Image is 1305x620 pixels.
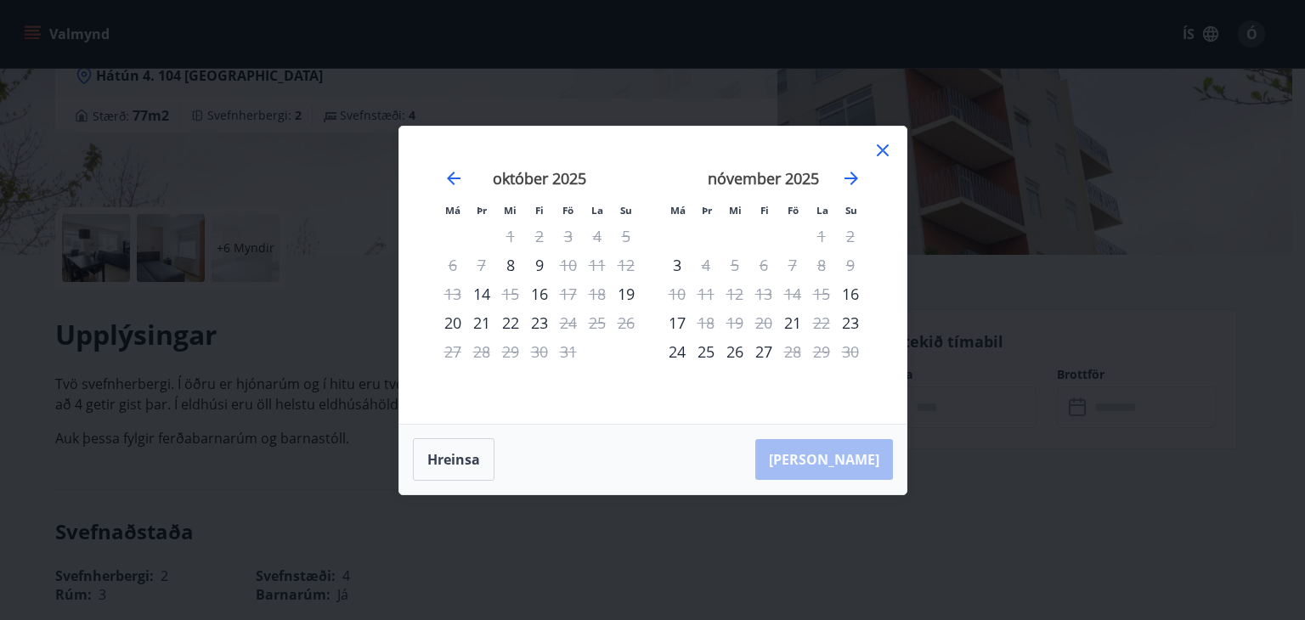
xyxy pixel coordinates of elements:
[496,251,525,279] td: miðvikudagur, 8. október 2025
[836,337,865,366] td: Not available. sunnudagur, 30. nóvember 2025
[438,308,467,337] div: 20
[554,251,583,279] td: Not available. föstudagur, 10. október 2025
[583,251,612,279] td: Not available. laugardagur, 11. október 2025
[749,251,778,279] td: Not available. fimmtudagur, 6. nóvember 2025
[702,204,712,217] small: Þr
[467,308,496,337] td: þriðjudagur, 21. október 2025
[583,279,612,308] td: Not available. laugardagur, 18. október 2025
[612,222,641,251] td: Not available. sunnudagur, 5. október 2025
[554,279,583,308] div: Aðeins útritun í boði
[729,204,742,217] small: Mi
[749,337,778,366] td: fimmtudagur, 27. nóvember 2025
[788,204,799,217] small: Fö
[496,308,525,337] div: 22
[554,251,583,279] div: Aðeins útritun í boði
[525,308,554,337] div: 23
[496,222,525,251] td: Not available. miðvikudagur, 1. október 2025
[612,279,641,308] td: sunnudagur, 19. október 2025
[836,279,865,308] td: sunnudagur, 16. nóvember 2025
[778,251,807,279] td: Not available. föstudagur, 7. nóvember 2025
[525,308,554,337] td: fimmtudagur, 23. október 2025
[836,251,865,279] td: Not available. sunnudagur, 9. nóvember 2025
[778,337,807,366] div: Aðeins útritun í boði
[778,337,807,366] td: Not available. föstudagur, 28. nóvember 2025
[525,251,554,279] div: 9
[663,337,692,366] td: mánudagur, 24. nóvember 2025
[836,308,865,337] td: sunnudagur, 23. nóvember 2025
[554,337,583,366] td: Not available. föstudagur, 31. október 2025
[413,438,494,481] button: Hreinsa
[807,222,836,251] td: Not available. laugardagur, 1. nóvember 2025
[663,337,692,366] div: 24
[438,279,467,308] td: Not available. mánudagur, 13. október 2025
[554,222,583,251] td: Not available. föstudagur, 3. október 2025
[583,308,612,337] td: Not available. laugardagur, 25. október 2025
[467,279,496,308] td: þriðjudagur, 14. október 2025
[620,204,632,217] small: Su
[467,279,496,308] div: Aðeins innritun í boði
[778,308,807,337] td: föstudagur, 21. nóvember 2025
[749,279,778,308] td: Not available. fimmtudagur, 13. nóvember 2025
[720,337,749,366] td: miðvikudagur, 26. nóvember 2025
[562,204,573,217] small: Fö
[443,168,464,189] div: Move backward to switch to the previous month.
[612,251,641,279] td: Not available. sunnudagur, 12. október 2025
[663,279,692,308] td: Not available. mánudagur, 10. nóvember 2025
[612,308,641,337] td: Not available. sunnudagur, 26. október 2025
[438,308,467,337] td: mánudagur, 20. október 2025
[841,168,862,189] div: Move forward to switch to the next month.
[692,337,720,366] td: þriðjudagur, 25. nóvember 2025
[525,222,554,251] td: Not available. fimmtudagur, 2. október 2025
[496,251,525,279] div: Aðeins innritun í boði
[807,337,836,366] td: Not available. laugardagur, 29. nóvember 2025
[692,337,720,366] div: 25
[692,279,720,308] td: Not available. þriðjudagur, 11. nóvember 2025
[720,308,749,337] td: Not available. miðvikudagur, 19. nóvember 2025
[525,279,554,308] td: fimmtudagur, 16. október 2025
[438,337,467,366] td: Not available. mánudagur, 27. október 2025
[496,308,525,337] td: miðvikudagur, 22. október 2025
[663,308,692,337] td: mánudagur, 17. nóvember 2025
[760,204,769,217] small: Fi
[807,279,836,308] td: Not available. laugardagur, 15. nóvember 2025
[692,308,720,337] div: Aðeins útritun í boði
[670,204,686,217] small: Má
[749,337,778,366] div: 27
[525,337,554,366] td: Not available. fimmtudagur, 30. október 2025
[663,251,692,279] td: mánudagur, 3. nóvember 2025
[692,308,720,337] td: Not available. þriðjudagur, 18. nóvember 2025
[438,251,467,279] td: Not available. mánudagur, 6. október 2025
[496,279,525,308] div: Aðeins útritun í boði
[554,279,583,308] td: Not available. föstudagur, 17. október 2025
[496,337,525,366] td: Not available. miðvikudagur, 29. október 2025
[493,168,586,189] strong: október 2025
[778,279,807,308] td: Not available. föstudagur, 14. nóvember 2025
[845,204,857,217] small: Su
[720,251,749,279] td: Not available. miðvikudagur, 5. nóvember 2025
[816,204,828,217] small: La
[445,204,460,217] small: Má
[749,308,778,337] td: Not available. fimmtudagur, 20. nóvember 2025
[708,168,819,189] strong: nóvember 2025
[807,308,836,337] div: Aðeins útritun í boði
[692,251,720,279] td: Not available. þriðjudagur, 4. nóvember 2025
[525,251,554,279] td: fimmtudagur, 9. október 2025
[420,147,886,403] div: Calendar
[836,279,865,308] div: Aðeins innritun í boði
[836,308,865,337] div: Aðeins innritun í boði
[836,222,865,251] td: Not available. sunnudagur, 2. nóvember 2025
[720,337,749,366] div: 26
[467,308,496,337] div: 21
[663,251,692,279] div: Aðeins innritun í boði
[525,279,554,308] div: Aðeins innritun í boði
[692,251,720,279] div: Aðeins útritun í boði
[807,251,836,279] td: Not available. laugardagur, 8. nóvember 2025
[663,308,692,337] div: 17
[467,337,496,366] td: Not available. þriðjudagur, 28. október 2025
[583,222,612,251] td: Not available. laugardagur, 4. október 2025
[467,251,496,279] td: Not available. þriðjudagur, 7. október 2025
[720,279,749,308] td: Not available. miðvikudagur, 12. nóvember 2025
[778,308,807,337] div: Aðeins innritun í boði
[554,308,583,337] td: Not available. föstudagur, 24. október 2025
[612,279,641,308] div: Aðeins innritun í boði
